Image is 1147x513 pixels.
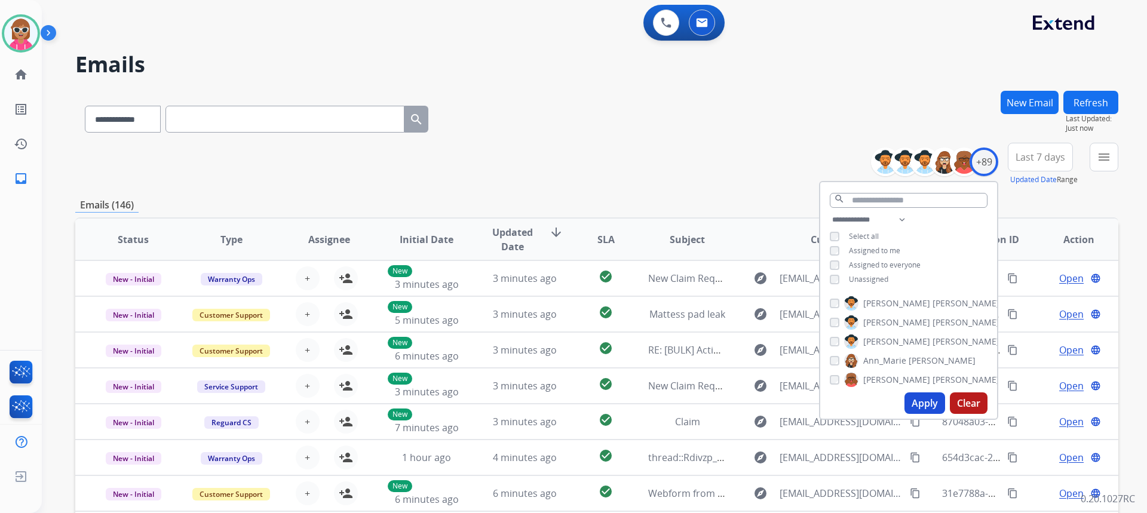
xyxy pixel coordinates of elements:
[753,414,768,429] mat-icon: explore
[296,374,320,398] button: +
[950,392,987,414] button: Clear
[933,336,999,348] span: [PERSON_NAME]
[648,451,809,464] span: thread::Rdivzp_JBISHIgGdxPzuZDk:: ]
[942,451,1126,464] span: 654d3cac-29dd-4288-bfb7-61e27aed47a6
[118,232,149,247] span: Status
[192,345,270,357] span: Customer Support
[1007,345,1018,355] mat-icon: content_copy
[933,297,999,309] span: [PERSON_NAME]
[599,269,613,284] mat-icon: check_circle
[597,232,615,247] span: SLA
[648,272,1102,285] span: New Claim Request – Damaged Headboard (Item #B2473-58) [ thread::uchC9YTBCaK3D71nqVH39jk:: ]
[296,446,320,469] button: +
[599,484,613,499] mat-icon: check_circle
[849,274,888,284] span: Unassigned
[1010,175,1057,185] button: Updated Date
[493,272,557,285] span: 3 minutes ago
[296,338,320,362] button: +
[1063,91,1118,114] button: Refresh
[753,343,768,357] mat-icon: explore
[863,374,930,386] span: [PERSON_NAME]
[409,112,424,127] mat-icon: search
[388,373,412,385] p: New
[1020,219,1118,260] th: Action
[75,53,1118,76] h2: Emails
[599,305,613,320] mat-icon: check_circle
[493,308,557,321] span: 3 minutes ago
[863,355,906,367] span: Ann_Marie
[1059,307,1084,321] span: Open
[753,379,768,393] mat-icon: explore
[863,317,930,328] span: [PERSON_NAME]
[388,265,412,277] p: New
[1059,486,1084,500] span: Open
[780,414,903,429] span: [EMAIL_ADDRESS][DOMAIN_NAME]
[305,414,310,429] span: +
[493,379,557,392] span: 3 minutes ago
[1059,414,1084,429] span: Open
[648,343,950,357] span: RE: [BULK] Action required: Extend claim approved for replacement
[648,487,919,500] span: Webform from [EMAIL_ADDRESS][DOMAIN_NAME] on [DATE]
[493,451,557,464] span: 4 minutes ago
[388,337,412,349] p: New
[493,487,557,500] span: 6 minutes ago
[834,193,845,204] mat-icon: search
[1016,155,1065,159] span: Last 7 days
[1007,452,1018,463] mat-icon: content_copy
[811,232,857,247] span: Customer
[395,349,459,363] span: 6 minutes ago
[1007,309,1018,320] mat-icon: content_copy
[1066,124,1118,133] span: Just now
[339,486,353,500] mat-icon: person_add
[4,17,38,50] img: avatar
[493,343,557,357] span: 3 minutes ago
[909,355,976,367] span: [PERSON_NAME]
[402,451,451,464] span: 1 hour ago
[1059,379,1084,393] span: Open
[106,488,161,500] span: New - Initial
[1007,416,1018,427] mat-icon: content_copy
[753,486,768,500] mat-icon: explore
[1081,492,1135,506] p: 0.20.1027RC
[14,102,28,116] mat-icon: list_alt
[780,379,903,393] span: [EMAIL_ADDRESS][DOMAIN_NAME]
[780,307,903,321] span: [EMAIL_ADDRESS][DOMAIN_NAME]
[106,273,161,285] span: New - Initial
[201,452,262,465] span: Warranty Ops
[1007,380,1018,391] mat-icon: content_copy
[1059,271,1084,285] span: Open
[305,307,310,321] span: +
[305,450,310,465] span: +
[296,481,320,505] button: +
[753,450,768,465] mat-icon: explore
[1090,273,1101,284] mat-icon: language
[486,225,540,254] span: Updated Date
[942,487,1125,500] span: 31e7788a-3566-462e-adb5-8bd6f8e91c3a
[106,416,161,429] span: New - Initial
[1059,450,1084,465] span: Open
[849,245,900,256] span: Assigned to me
[849,260,921,270] span: Assigned to everyone
[197,380,265,393] span: Service Support
[648,379,1102,392] span: New Claim Request – Damaged Headboard (Item #B2473-58) [ thread::uchC9YTBCaK3D71nqVH39jk:: ]
[599,413,613,427] mat-icon: check_circle
[599,341,613,355] mat-icon: check_circle
[780,271,903,285] span: [EMAIL_ADDRESS][DOMAIN_NAME]
[675,415,700,428] span: Claim
[849,231,879,241] span: Select all
[106,380,161,393] span: New - Initial
[910,452,921,463] mat-icon: content_copy
[305,379,310,393] span: +
[753,271,768,285] mat-icon: explore
[339,379,353,393] mat-icon: person_add
[1008,143,1073,171] button: Last 7 days
[933,374,999,386] span: [PERSON_NAME]
[395,314,459,327] span: 5 minutes ago
[910,416,921,427] mat-icon: content_copy
[388,301,412,313] p: New
[339,450,353,465] mat-icon: person_add
[1097,150,1111,164] mat-icon: menu
[192,488,270,500] span: Customer Support
[339,343,353,357] mat-icon: person_add
[14,137,28,151] mat-icon: history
